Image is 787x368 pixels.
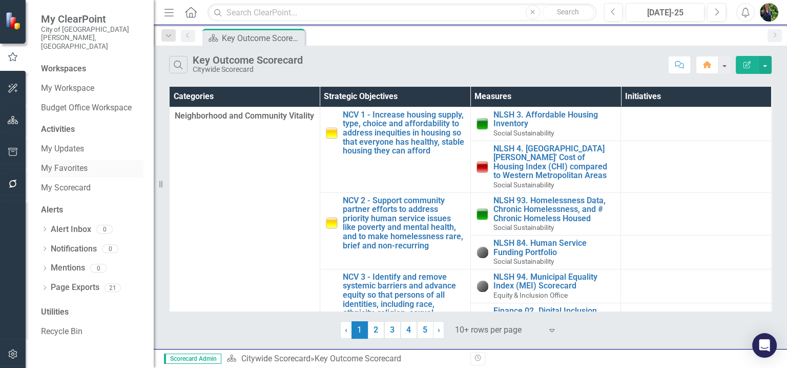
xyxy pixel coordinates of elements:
[208,4,596,22] input: Search ClearPoint...
[384,321,401,339] a: 3
[5,12,23,30] img: ClearPoint Strategy
[41,83,143,94] a: My Workspace
[325,127,338,139] img: Caution
[51,243,97,255] a: Notifications
[752,333,777,358] div: Open Intercom Messenger
[493,181,554,189] span: Social Sustainability
[105,283,121,292] div: 21
[368,321,384,339] a: 2
[314,354,401,363] div: Key Outcome Scorecard
[470,141,621,192] td: Double-Click to Edit Right Click for Context Menu
[41,102,143,114] a: Budget Office Workspace
[401,321,417,339] a: 4
[493,306,616,324] a: Finance 02. Digital Inclusion Program Participation
[493,239,616,257] a: NLSH 84. Human Service Funding Portfolio
[417,321,433,339] a: 5
[41,63,86,75] div: Workspaces
[493,129,554,137] span: Social Sustainability
[476,161,488,173] img: Below Plan
[493,257,554,265] span: Social Sustainability
[222,32,302,45] div: Key Outcome Scorecard
[41,204,143,216] div: Alerts
[493,144,616,180] a: NLSH 4. [GEOGRAPHIC_DATA][PERSON_NAME]' Cost of Housing Index (CHI) compared to Western Metropoli...
[41,124,143,135] div: Activities
[193,54,303,66] div: Key Outcome Scorecard
[470,303,621,337] td: Double-Click to Edit Right Click for Context Menu
[41,182,143,194] a: My Scorecard
[438,325,440,335] span: ›
[470,269,621,303] td: Double-Click to Edit Right Click for Context Menu
[41,163,143,175] a: My Favorites
[90,264,107,273] div: 0
[193,66,303,73] div: Citywide Scorecard
[41,306,143,318] div: Utilities
[96,225,113,234] div: 0
[470,235,621,269] td: Double-Click to Edit Right Click for Context Menu
[343,196,465,250] a: NCV 2 - Support community partner efforts to address priority human service issues like poverty a...
[51,224,91,236] a: Alert Inbox
[543,5,594,20] button: Search
[476,280,488,292] img: No Information
[51,262,85,274] a: Mentions
[493,110,616,128] a: NLSH 3. Affordable Housing Inventory
[557,8,579,16] span: Search
[320,192,470,269] td: Double-Click to Edit Right Click for Context Menu
[470,192,621,235] td: Double-Click to Edit Right Click for Context Menu
[226,353,463,365] div: »
[241,354,310,363] a: Citywide Scorecard
[476,208,488,220] img: On Target
[493,273,616,290] a: NLSH 94. Municipal Equality Index (MEI) Scorecard
[41,326,143,338] a: Recycle Bin
[51,282,99,294] a: Page Exports
[102,244,118,253] div: 0
[164,354,221,364] span: Scorecard Admin
[493,223,554,231] span: Social Sustainability
[351,321,368,339] span: 1
[470,107,621,141] td: Double-Click to Edit Right Click for Context Menu
[41,25,143,50] small: City of [GEOGRAPHIC_DATA][PERSON_NAME], [GEOGRAPHIC_DATA]
[41,143,143,155] a: My Updates
[493,291,568,299] span: Equity & Inclusion Office
[320,107,470,192] td: Double-Click to Edit Right Click for Context Menu
[325,217,338,229] img: Caution
[760,3,778,22] img: Alice Conovitz
[41,13,143,25] span: My ClearPoint
[629,7,701,19] div: [DATE]-25
[476,118,488,130] img: On Target
[493,196,616,223] a: NLSH 93. Homelessness Data, Chronic Homelessness, and # Chronic Homeless Housed
[175,110,315,122] span: Neighborhood and Community Vitality
[345,325,347,335] span: ‹
[343,110,465,156] a: NCV 1 - Increase housing supply, type, choice and affordability to address inequities in housing ...
[476,246,488,258] img: No Information
[626,3,705,22] button: [DATE]-25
